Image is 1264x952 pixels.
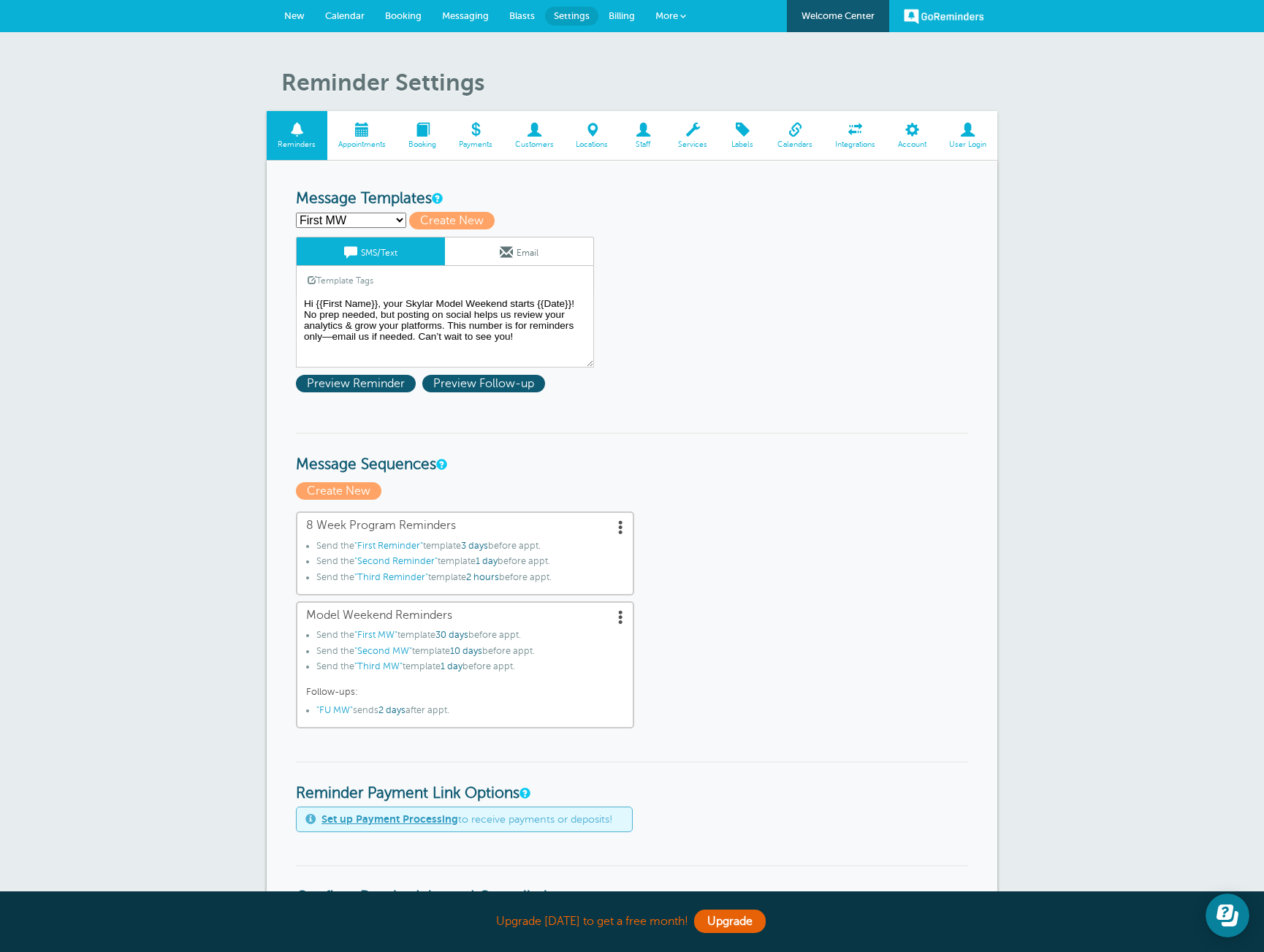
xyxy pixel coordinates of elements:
[667,111,719,160] a: Services
[503,111,565,160] a: Customers
[554,10,590,21] span: Settings
[454,140,496,149] span: Payments
[316,572,624,588] li: Send the template before appt.
[511,140,557,149] span: Customers
[325,10,365,21] span: Calendar
[296,761,968,803] h3: Reminder Payment Link Options
[565,111,620,160] a: Locations
[296,433,968,474] h3: Message Sequences
[572,140,612,149] span: Locations
[296,511,634,595] a: 8 Week Program Reminders Send the"First Reminder"template3 daysbefore appt.Send the"Second Remind...
[274,140,320,149] span: Reminders
[422,375,545,392] span: Preview Follow-up
[378,705,406,715] span: 2 days
[296,601,634,728] a: Model Weekend Reminders Send the"First MW"template30 daysbefore appt.Send the"Second MW"template1...
[609,10,635,21] span: Billing
[296,482,381,500] span: Create New
[316,705,624,721] li: sends after appt.
[1206,894,1249,937] iframe: Resource center
[655,10,678,21] span: More
[296,484,385,498] a: Create New
[405,140,441,149] span: Booking
[385,10,422,21] span: Booking
[945,140,990,149] span: User Login
[321,813,612,826] span: to receive payments or deposits!
[726,140,759,149] span: Labels
[316,556,624,572] li: Send the template before appt.
[674,140,712,149] span: Services
[316,630,624,646] li: Send the template before appt.
[509,10,535,21] span: Blasts
[327,111,397,160] a: Appointments
[436,460,445,469] a: Message Sequences allow you to setup multiple reminder schedules that can use different Message T...
[466,572,499,582] span: 2 hours
[354,556,438,566] span: "Second Reminder"
[545,7,598,26] a: Settings
[284,10,305,21] span: New
[774,140,817,149] span: Calendars
[316,661,624,677] li: Send the template before appt.
[321,813,458,825] a: Set up Payment Processing
[296,377,422,390] a: Preview Reminder
[409,212,495,229] span: Create New
[297,266,384,294] a: Template Tags
[422,377,549,390] a: Preview Follow-up
[306,609,624,622] span: Model Weekend Reminders
[442,10,489,21] span: Messaging
[306,519,624,533] span: 8 Week Program Reminders
[335,140,390,149] span: Appointments
[281,69,997,96] h1: Reminder Settings
[316,541,624,557] li: Send the template before appt.
[354,630,397,640] span: "First MW"
[354,541,423,551] span: "First Reminder"
[316,646,624,662] li: Send the template before appt.
[354,661,403,671] span: "Third MW"
[296,865,968,907] h3: Confirm, Reschedule, and Cancellations
[296,375,416,392] span: Preview Reminder
[620,111,667,160] a: Staff
[306,687,624,698] p: Follow-ups:
[886,111,937,160] a: Account
[476,556,498,566] span: 1 day
[447,111,503,160] a: Payments
[831,140,880,149] span: Integrations
[627,140,660,149] span: Staff
[296,294,594,368] textarea: Hi {{First Name}}, your Skylar Model Weekend starts {{Date}}! No prep needed, but posting on soci...
[354,646,412,656] span: "Second MW"
[316,705,353,715] span: "FU MW"
[409,214,501,227] a: Create New
[296,190,968,208] h3: Message Templates
[937,111,997,160] a: User Login
[719,111,766,160] a: Labels
[441,661,462,671] span: 1 day
[397,111,448,160] a: Booking
[766,111,824,160] a: Calendars
[445,237,593,265] a: Email
[267,906,997,937] div: Upgrade [DATE] to get a free month!
[450,646,482,656] span: 10 days
[824,111,887,160] a: Integrations
[519,788,528,798] a: These settings apply to all templates. Automatically add a payment link to your reminders if an a...
[435,630,468,640] span: 30 days
[461,541,488,551] span: 3 days
[694,910,766,933] a: Upgrade
[297,237,445,265] a: SMS/Text
[894,140,930,149] span: Account
[432,194,441,203] a: This is the wording for your reminder and follow-up messages. You can create multiple templates i...
[354,572,428,582] span: "Third Reminder"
